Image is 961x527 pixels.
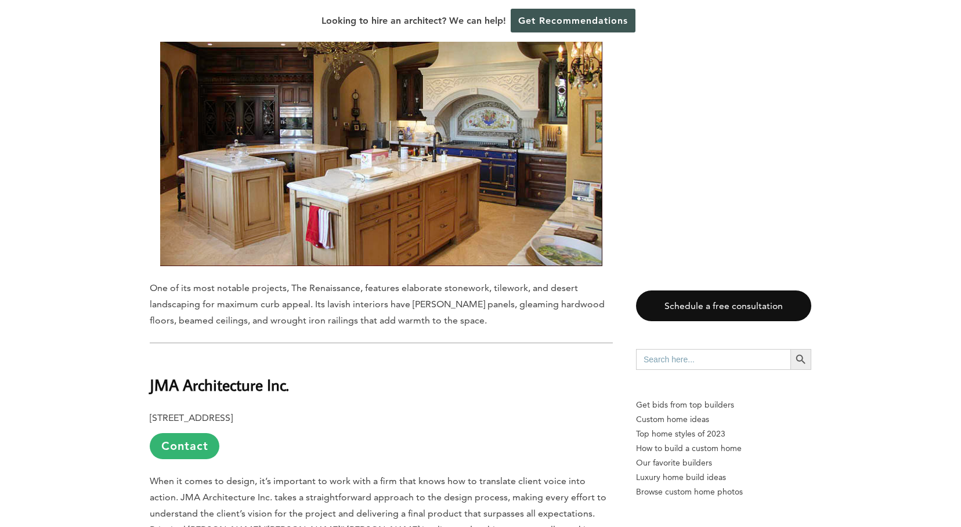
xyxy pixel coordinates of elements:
b: [STREET_ADDRESS] [150,412,233,423]
svg: Search [794,353,807,366]
a: Get Recommendations [511,9,635,32]
a: Luxury home build ideas [636,470,811,485]
a: Browse custom home photos [636,485,811,499]
input: Search here... [636,349,790,370]
p: Get bids from top builders [636,398,811,412]
a: Our favorite builders [636,456,811,470]
a: Contact [150,433,219,459]
a: Custom home ideas [636,412,811,427]
a: Top home styles of 2023 [636,427,811,441]
a: How to build a custom home [636,441,811,456]
span: One of its most notable projects, The Renaissance, features elaborate stonework, tilework, and de... [150,282,605,326]
b: JMA Architecture Inc. [150,375,289,395]
a: Schedule a free consultation [636,290,811,321]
